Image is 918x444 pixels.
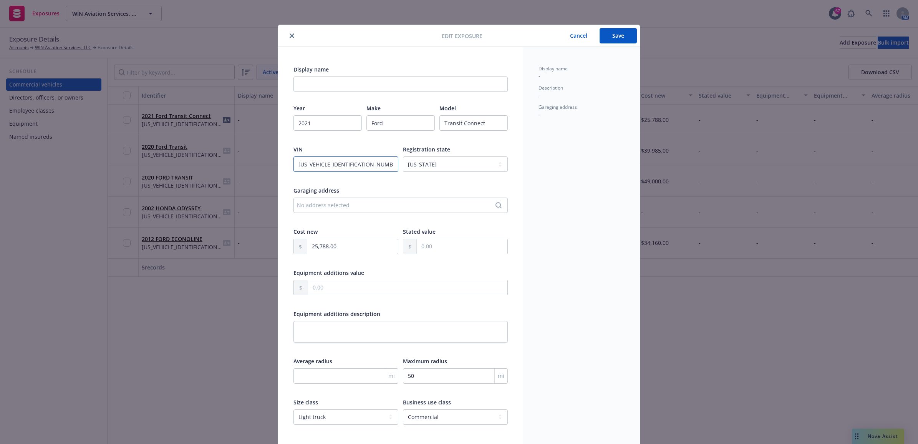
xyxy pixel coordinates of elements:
span: Cost new [293,228,318,235]
span: Edit exposure [442,32,482,40]
span: Maximum radius [403,358,447,365]
span: Garaging address [293,187,339,194]
span: - [539,111,540,118]
svg: Search [495,202,502,208]
span: Registration state [403,146,450,153]
span: mi [498,372,504,380]
input: 0.00 [307,239,398,254]
span: Year [293,105,305,112]
div: No address selected [297,201,497,209]
span: Size class [293,399,318,406]
span: - [539,72,540,80]
button: close [287,31,297,40]
span: Average radius [293,358,332,365]
span: mi [388,372,395,380]
button: No address selected [293,198,508,213]
span: Garaging address [539,104,577,110]
span: Model [439,105,456,112]
span: VIN [293,146,303,153]
span: Stated value [403,228,436,235]
span: Equipment additions description [293,310,380,318]
span: - [539,91,540,99]
span: Display name [293,66,329,73]
span: Business use class [403,399,451,406]
button: Save [600,28,637,43]
span: Description [539,85,563,91]
span: Display name [539,65,568,72]
span: Equipment additions value [293,269,364,276]
input: 0.00 [417,239,507,254]
span: Make [366,105,381,112]
input: 0.00 [308,280,507,295]
button: Cancel [558,28,600,43]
